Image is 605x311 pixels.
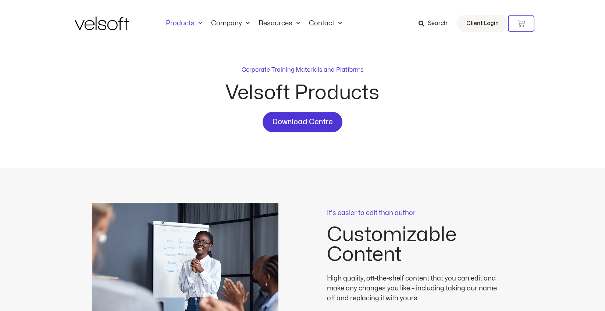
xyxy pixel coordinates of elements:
[272,116,333,128] span: Download Centre
[263,112,342,132] a: Download Centre
[457,15,508,32] a: Client Login
[242,65,363,74] p: Corporate Training Materials and Platforms
[327,274,503,303] div: High quality, off-the-shelf content that you can edit and make any changes you like – including t...
[161,19,346,28] nav: Menu
[419,17,453,30] a: Search
[170,83,435,103] h2: Velsoft Products
[254,19,305,28] a: ResourcesMenu Toggle
[327,210,513,217] p: It's easier to edit than author
[161,19,207,28] a: ProductsMenu Toggle
[305,19,346,28] a: ContactMenu Toggle
[207,19,254,28] a: CompanyMenu Toggle
[428,19,448,28] span: Search
[327,225,513,265] h2: Customizable Content
[75,17,129,30] img: Velsoft Training Materials
[466,19,499,28] span: Client Login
